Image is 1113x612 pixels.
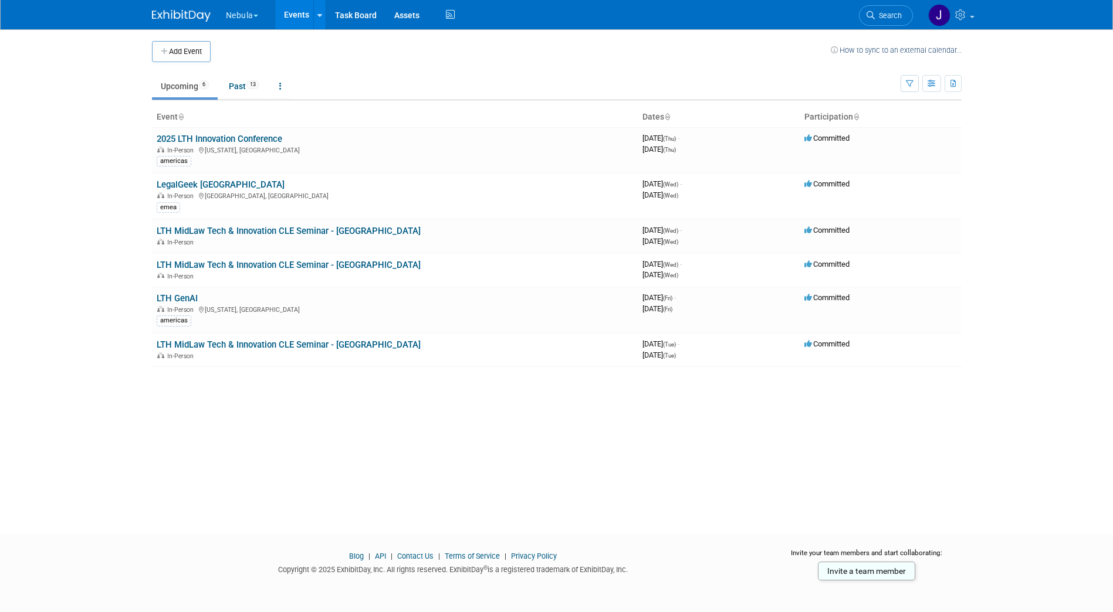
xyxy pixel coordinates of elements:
th: Event [152,107,638,127]
div: Copyright © 2025 ExhibitDay, Inc. All rights reserved. ExhibitDay is a registered trademark of Ex... [152,562,755,575]
span: [DATE] [642,351,676,359]
span: In-Person [167,352,197,360]
span: - [678,134,679,142]
span: [DATE] [642,145,676,154]
a: How to sync to an external calendar... [831,46,962,55]
span: | [502,552,509,560]
span: [DATE] [642,293,676,302]
div: [GEOGRAPHIC_DATA], [GEOGRAPHIC_DATA] [157,191,633,200]
span: (Wed) [663,239,678,245]
img: In-Person Event [157,273,164,278]
span: (Wed) [663,227,678,234]
span: (Fri) [663,295,672,301]
span: [DATE] [642,260,682,268]
span: 6 [199,80,209,89]
span: (Tue) [663,352,676,359]
span: (Thu) [663,147,676,153]
a: LTH MidLaw Tech & Innovation CLE Seminar - [GEOGRAPHIC_DATA] [157,339,421,350]
span: 13 [246,80,259,89]
a: Blog [349,552,364,560]
span: - [678,339,679,348]
span: In-Person [167,239,197,246]
span: | [366,552,373,560]
span: (Fri) [663,306,672,312]
a: Sort by Event Name [178,112,184,121]
div: emea [157,202,180,213]
div: Invite your team members and start collaborating: [772,548,962,566]
span: [DATE] [642,304,672,313]
div: [US_STATE], [GEOGRAPHIC_DATA] [157,145,633,154]
a: LTH MidLaw Tech & Innovation CLE Seminar - [GEOGRAPHIC_DATA] [157,226,421,236]
span: [DATE] [642,339,679,348]
a: Privacy Policy [511,552,557,560]
a: Search [859,5,913,26]
span: Committed [804,260,850,268]
sup: ® [483,565,488,571]
span: (Wed) [663,261,678,268]
a: Terms of Service [445,552,500,560]
span: In-Person [167,192,197,200]
span: - [674,293,676,302]
img: Jaclyn Lee [928,4,950,26]
img: ExhibitDay [152,10,211,22]
div: [US_STATE], [GEOGRAPHIC_DATA] [157,304,633,314]
span: In-Person [167,306,197,314]
span: (Wed) [663,192,678,199]
span: Committed [804,339,850,348]
span: In-Person [167,273,197,280]
span: - [680,179,682,188]
span: Committed [804,179,850,188]
span: [DATE] [642,237,678,246]
div: americas [157,315,191,326]
img: In-Person Event [157,147,164,152]
button: Add Event [152,41,211,62]
span: | [388,552,395,560]
img: In-Person Event [157,352,164,358]
a: LTH GenAI [157,293,198,304]
div: americas [157,156,191,166]
span: [DATE] [642,179,682,188]
span: - [680,226,682,234]
a: Sort by Start Date [664,112,670,121]
a: Upcoming6 [152,75,218,97]
a: Invite a team member [818,562,915,580]
a: LegalGeek [GEOGRAPHIC_DATA] [157,179,285,190]
span: [DATE] [642,270,678,279]
span: (Thu) [663,135,676,142]
span: Committed [804,226,850,234]
span: Committed [804,134,850,142]
img: In-Person Event [157,239,164,244]
span: | [435,552,443,560]
span: (Wed) [663,272,678,278]
span: Search [875,11,902,20]
span: (Wed) [663,181,678,188]
a: Contact Us [397,552,434,560]
th: Participation [800,107,962,127]
a: 2025 LTH Innovation Conference [157,134,282,144]
th: Dates [638,107,800,127]
span: [DATE] [642,226,682,234]
a: API [375,552,386,560]
a: Sort by Participation Type [853,112,859,121]
a: LTH MidLaw Tech & Innovation CLE Seminar - [GEOGRAPHIC_DATA] [157,260,421,270]
img: In-Person Event [157,192,164,198]
span: Committed [804,293,850,302]
a: Past13 [220,75,268,97]
span: In-Person [167,147,197,154]
span: - [680,260,682,268]
span: [DATE] [642,134,679,142]
img: In-Person Event [157,306,164,312]
span: (Tue) [663,341,676,348]
span: [DATE] [642,191,678,199]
